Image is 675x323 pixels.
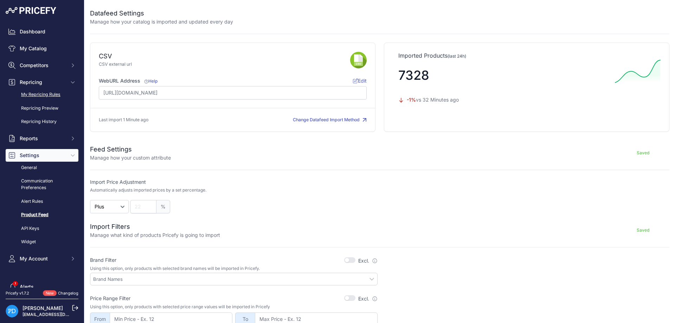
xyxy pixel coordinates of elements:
[90,304,378,310] p: Using this option, only products with selected price range values will be imported in Pricefy
[448,53,466,59] span: (last 24h)
[90,187,206,193] p: Automatically adjusts imported prices by a set percentage.
[6,290,29,296] div: Pricefy v1.7.2
[6,252,78,265] button: My Account
[6,102,78,115] a: Repricing Preview
[130,200,156,213] input: 22
[6,25,78,38] a: Dashboard
[58,291,78,296] a: Changelog
[6,132,78,145] button: Reports
[6,209,78,221] a: Product Feed
[20,152,66,159] span: Settings
[22,305,63,311] a: [PERSON_NAME]
[156,200,170,213] span: %
[398,96,609,103] p: vs 32 Minutes ago
[398,67,429,83] span: 7328
[43,290,57,296] span: New
[6,76,78,89] button: Repricing
[93,276,377,282] input: Brand Names
[293,117,367,123] button: Change Datafeed Import Method
[353,78,367,84] span: Edit
[6,42,78,55] a: My Catalog
[20,79,66,86] span: Repricing
[99,86,367,99] input: https://www.site.com/products_feed.csv
[6,25,78,320] nav: Sidebar
[6,195,78,208] a: Alert Rules
[90,232,220,239] p: Manage what kind of products Pricefy is going to import
[90,266,378,271] p: Using this option, only products with selected brand names will be imported in Pricefy.
[90,144,171,154] h2: Feed Settings
[407,97,416,103] span: -1%
[6,162,78,174] a: General
[358,295,378,302] label: Excl.
[617,225,669,236] button: Saved
[20,62,66,69] span: Competitors
[99,51,112,61] div: CSV
[143,78,157,84] a: Help
[90,8,233,18] h2: Datafeed Settings
[6,236,78,248] a: Widget
[90,222,220,232] h2: Import Filters
[358,257,378,264] label: Excl.
[20,255,66,262] span: My Account
[6,59,78,72] button: Competitors
[6,7,56,14] img: Pricefy Logo
[398,51,655,60] p: Imported Products
[6,280,78,293] a: Alerts
[6,116,78,128] a: Repricing History
[90,179,378,186] label: Import Price Adjustment
[6,149,78,162] button: Settings
[90,154,171,161] p: Manage how your custom attribute
[90,257,116,264] label: Brand Filter
[6,175,78,194] a: Communication Preferences
[99,77,157,84] label: WebURL Address
[6,222,78,235] a: API Keys
[6,89,78,101] a: My Repricing Rules
[22,312,96,317] a: [EMAIL_ADDRESS][DOMAIN_NAME]
[99,117,148,123] p: Last import 1 Minute ago
[99,61,350,68] p: CSV external url
[20,135,66,142] span: Reports
[90,295,130,302] label: Price Range Filter
[617,147,669,159] button: Saved
[90,18,233,25] p: Manage how your catalog is imported and updated every day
